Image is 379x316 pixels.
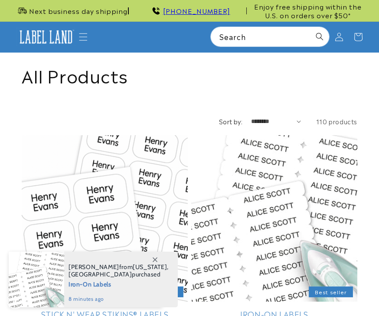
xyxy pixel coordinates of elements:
[74,27,93,47] summary: Menu
[133,263,167,271] span: [US_STATE]
[13,24,79,50] a: Label Land
[69,270,132,278] span: [GEOGRAPHIC_DATA]
[299,284,370,307] iframe: Gorgias live chat messenger
[163,6,230,16] a: [PHONE_NUMBER]
[16,28,76,47] img: Label Land
[316,117,357,126] span: 110 products
[250,2,365,19] span: Enjoy free shipping within the U.S. on orders over $50*
[310,27,329,46] button: Search
[219,117,242,126] label: Sort by:
[22,63,357,86] h1: All Products
[29,7,127,15] span: Next business day shipping
[69,263,119,271] span: [PERSON_NAME]
[69,263,169,278] span: from , purchased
